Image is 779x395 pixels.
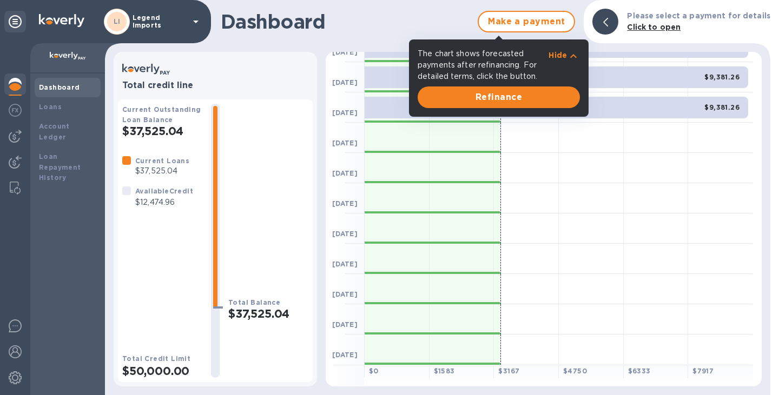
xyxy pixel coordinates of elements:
[114,17,121,25] b: LI
[228,307,308,320] h2: $37,525.04
[332,48,358,56] b: [DATE]
[549,50,567,61] p: Hide
[563,367,587,375] b: $ 4750
[627,23,681,31] b: Click to open
[133,14,187,29] p: Legend Imports
[418,86,580,108] button: Refinance
[135,187,193,195] b: Available Credit
[135,197,193,208] p: $12,474.96
[332,320,358,329] b: [DATE]
[39,14,84,27] img: Logo
[487,15,565,28] span: Make a payment
[332,199,358,207] b: [DATE]
[4,11,26,32] div: Unpin categories
[39,83,80,91] b: Dashboard
[498,367,519,375] b: $ 3167
[122,354,190,363] b: Total Credit Limit
[332,78,358,86] b: [DATE]
[39,122,70,141] b: Account Ledger
[627,11,770,20] b: Please select a payment for details
[332,351,358,359] b: [DATE]
[549,50,580,61] button: Hide
[39,103,62,111] b: Loans
[434,367,455,375] b: $ 1583
[221,10,472,33] h1: Dashboard
[692,367,714,375] b: $ 7917
[332,169,358,177] b: [DATE]
[418,48,549,82] p: The chart shows forecasted payments after refinancing. For detailed terms, click the button.
[426,91,571,104] span: Refinance
[9,104,22,117] img: Foreign exchange
[332,109,358,117] b: [DATE]
[39,152,81,182] b: Loan Repayment History
[122,364,202,378] h2: $50,000.00
[122,81,308,91] h3: Total credit line
[704,73,740,81] b: $9,381.26
[135,165,189,177] p: $37,525.04
[704,103,740,111] b: $9,381.26
[135,157,189,165] b: Current Loans
[628,367,651,375] b: $ 6333
[122,124,202,138] h2: $37,525.04
[332,139,358,147] b: [DATE]
[122,105,201,124] b: Current Outstanding Loan Balance
[332,260,358,268] b: [DATE]
[228,298,280,306] b: Total Balance
[478,11,575,32] button: Make a payment
[332,230,358,238] b: [DATE]
[369,367,379,375] b: $ 0
[332,290,358,298] b: [DATE]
